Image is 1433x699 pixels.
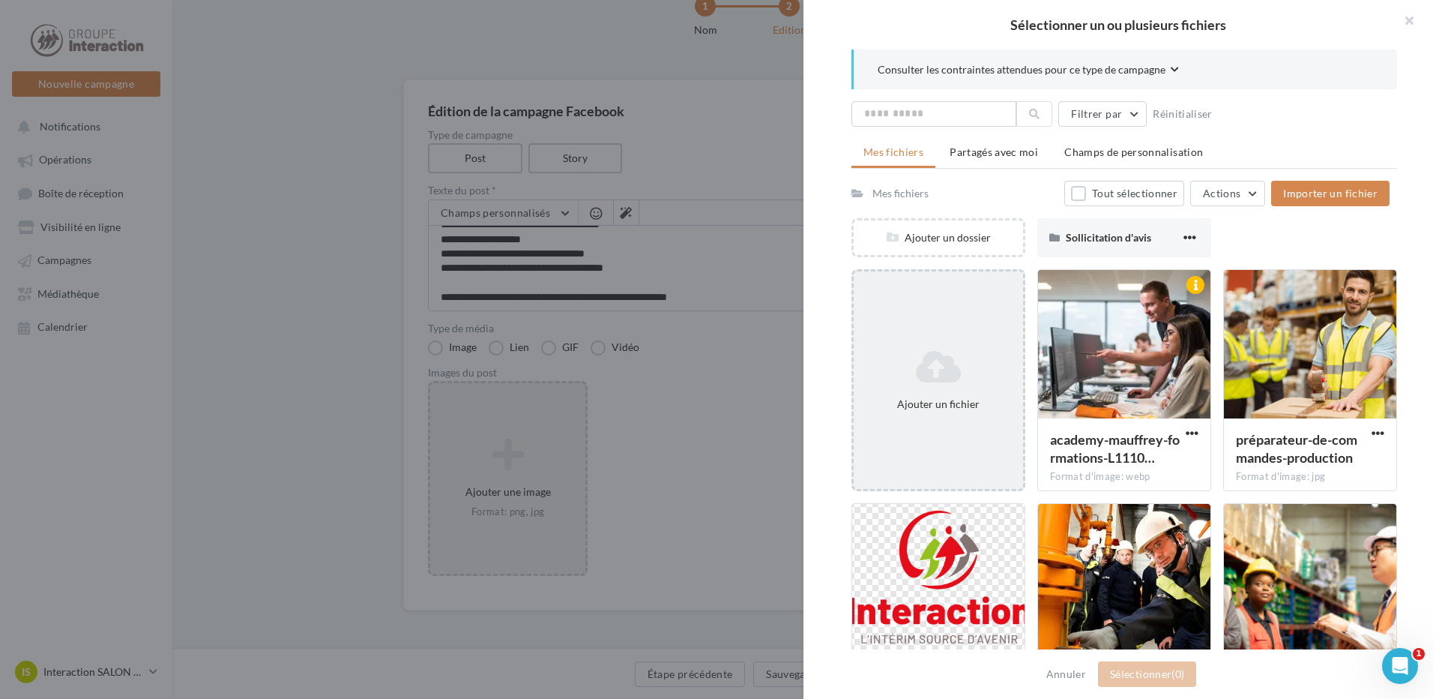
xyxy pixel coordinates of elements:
[1040,665,1092,683] button: Annuler
[878,61,1179,80] button: Consulter les contraintes attendues pour ce type de campagne
[1147,105,1219,123] button: Réinitialiser
[1064,145,1203,158] span: Champs de personnalisation
[1190,181,1265,206] button: Actions
[1050,431,1180,466] span: academy-mauffrey-formations-L1110190-1460x974
[1236,431,1357,466] span: préparateur-de-commandes-production
[1064,181,1184,206] button: Tout sélectionner
[827,18,1409,31] h2: Sélectionner un ou plusieurs fichiers
[1203,187,1240,199] span: Actions
[1271,181,1390,206] button: Importer un fichier
[950,145,1038,158] span: Partagés avec moi
[1171,667,1184,680] span: (0)
[872,186,929,201] div: Mes fichiers
[1058,101,1147,127] button: Filtrer par
[854,230,1023,245] div: Ajouter un dossier
[1382,648,1418,684] iframe: Intercom live chat
[1236,470,1384,484] div: Format d'image: jpg
[878,62,1165,77] span: Consulter les contraintes attendues pour ce type de campagne
[863,145,923,158] span: Mes fichiers
[1283,187,1378,199] span: Importer un fichier
[1413,648,1425,660] span: 1
[1050,470,1198,484] div: Format d'image: webp
[1066,231,1151,244] span: Sollicitation d'avis
[860,397,1017,412] div: Ajouter un fichier
[1098,661,1196,687] button: Sélectionner(0)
